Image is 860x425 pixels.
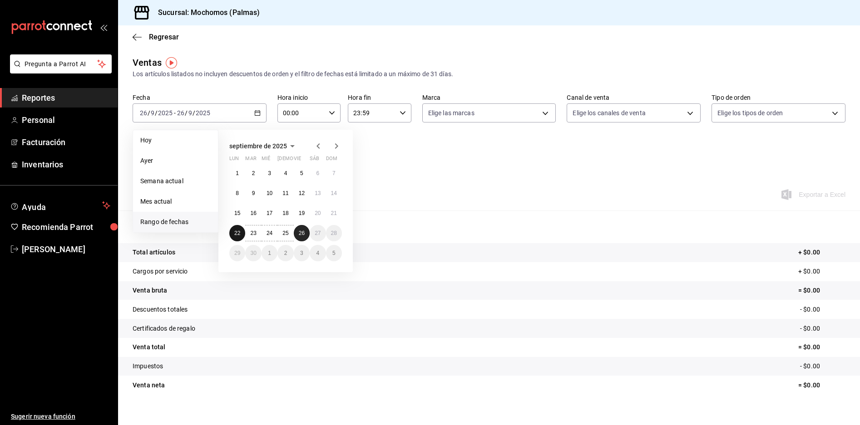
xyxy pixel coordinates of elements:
p: = $0.00 [798,381,845,390]
abbr: 25 de septiembre de 2025 [282,230,288,236]
button: 14 de septiembre de 2025 [326,185,342,201]
span: Mes actual [140,197,211,206]
input: -- [139,109,148,117]
abbr: 19 de septiembre de 2025 [299,210,305,216]
span: Facturación [22,136,110,148]
div: Los artículos listados no incluyen descuentos de orden y el filtro de fechas está limitado a un m... [133,69,845,79]
label: Tipo de orden [712,94,845,101]
abbr: 28 de septiembre de 2025 [331,230,337,236]
abbr: 1 de septiembre de 2025 [236,170,239,176]
button: 21 de septiembre de 2025 [326,205,342,221]
abbr: 29 de septiembre de 2025 [234,250,240,256]
abbr: 14 de septiembre de 2025 [331,190,337,196]
abbr: 10 de septiembre de 2025 [267,190,272,196]
label: Hora fin [348,94,411,101]
button: 4 de octubre de 2025 [310,245,326,261]
abbr: 2 de octubre de 2025 [284,250,287,256]
abbr: 13 de septiembre de 2025 [315,190,321,196]
abbr: 18 de septiembre de 2025 [282,210,288,216]
h3: Sucursal: Mochomos (Palmas) [151,7,260,18]
abbr: 2 de septiembre de 2025 [252,170,255,176]
button: open_drawer_menu [100,24,107,31]
abbr: 24 de septiembre de 2025 [267,230,272,236]
abbr: 26 de septiembre de 2025 [299,230,305,236]
span: Recomienda Parrot [22,221,110,233]
p: Total artículos [133,248,175,257]
button: 23 de septiembre de 2025 [245,225,261,241]
button: 29 de septiembre de 2025 [229,245,245,261]
span: Sugerir nueva función [11,412,110,421]
button: 1 de octubre de 2025 [262,245,277,261]
button: 22 de septiembre de 2025 [229,225,245,241]
button: 26 de septiembre de 2025 [294,225,310,241]
button: 7 de septiembre de 2025 [326,165,342,181]
abbr: miércoles [262,156,270,165]
button: 15 de septiembre de 2025 [229,205,245,221]
abbr: lunes [229,156,239,165]
input: -- [177,109,185,117]
button: septiembre de 2025 [229,141,298,151]
abbr: 11 de septiembre de 2025 [282,190,288,196]
p: + $0.00 [798,248,845,257]
span: / [148,109,150,117]
abbr: 1 de octubre de 2025 [268,250,271,256]
span: Rango de fechas [140,217,211,227]
abbr: domingo [326,156,337,165]
input: ---- [195,109,211,117]
span: Elige las marcas [428,108,474,117]
button: 27 de septiembre de 2025 [310,225,326,241]
span: Ayuda [22,200,99,211]
button: 28 de septiembre de 2025 [326,225,342,241]
p: Impuestos [133,361,163,371]
abbr: 3 de octubre de 2025 [300,250,303,256]
button: 12 de septiembre de 2025 [294,185,310,201]
button: 10 de septiembre de 2025 [262,185,277,201]
p: Descuentos totales [133,305,188,314]
span: Pregunta a Parrot AI [25,59,98,69]
abbr: 27 de septiembre de 2025 [315,230,321,236]
span: Semana actual [140,176,211,186]
a: Pregunta a Parrot AI [6,66,112,75]
abbr: 3 de septiembre de 2025 [268,170,271,176]
p: = $0.00 [798,342,845,352]
abbr: 5 de septiembre de 2025 [300,170,303,176]
span: Regresar [149,33,179,41]
button: 2 de octubre de 2025 [277,245,293,261]
abbr: 16 de septiembre de 2025 [250,210,256,216]
img: Tooltip marker [166,57,177,68]
button: 19 de septiembre de 2025 [294,205,310,221]
button: 3 de septiembre de 2025 [262,165,277,181]
span: / [185,109,188,117]
span: Inventarios [22,158,110,171]
abbr: 6 de septiembre de 2025 [316,170,319,176]
button: 5 de octubre de 2025 [326,245,342,261]
button: 5 de septiembre de 2025 [294,165,310,181]
p: Venta bruta [133,286,167,295]
p: Venta total [133,342,165,352]
span: Hoy [140,136,211,145]
abbr: 4 de octubre de 2025 [316,250,319,256]
button: 30 de septiembre de 2025 [245,245,261,261]
abbr: jueves [277,156,331,165]
p: Cargos por servicio [133,267,188,276]
button: 20 de septiembre de 2025 [310,205,326,221]
abbr: 23 de septiembre de 2025 [250,230,256,236]
button: 25 de septiembre de 2025 [277,225,293,241]
p: = $0.00 [798,286,845,295]
button: 6 de septiembre de 2025 [310,165,326,181]
p: - $0.00 [800,305,845,314]
p: Certificados de regalo [133,324,195,333]
button: 8 de septiembre de 2025 [229,185,245,201]
span: / [155,109,158,117]
span: Reportes [22,92,110,104]
label: Fecha [133,94,267,101]
p: - $0.00 [800,324,845,333]
input: -- [150,109,155,117]
span: Elige los tipos de orden [717,108,783,117]
abbr: 30 de septiembre de 2025 [250,250,256,256]
button: 9 de septiembre de 2025 [245,185,261,201]
p: Venta neta [133,381,165,390]
abbr: 5 de octubre de 2025 [332,250,336,256]
abbr: 8 de septiembre de 2025 [236,190,239,196]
